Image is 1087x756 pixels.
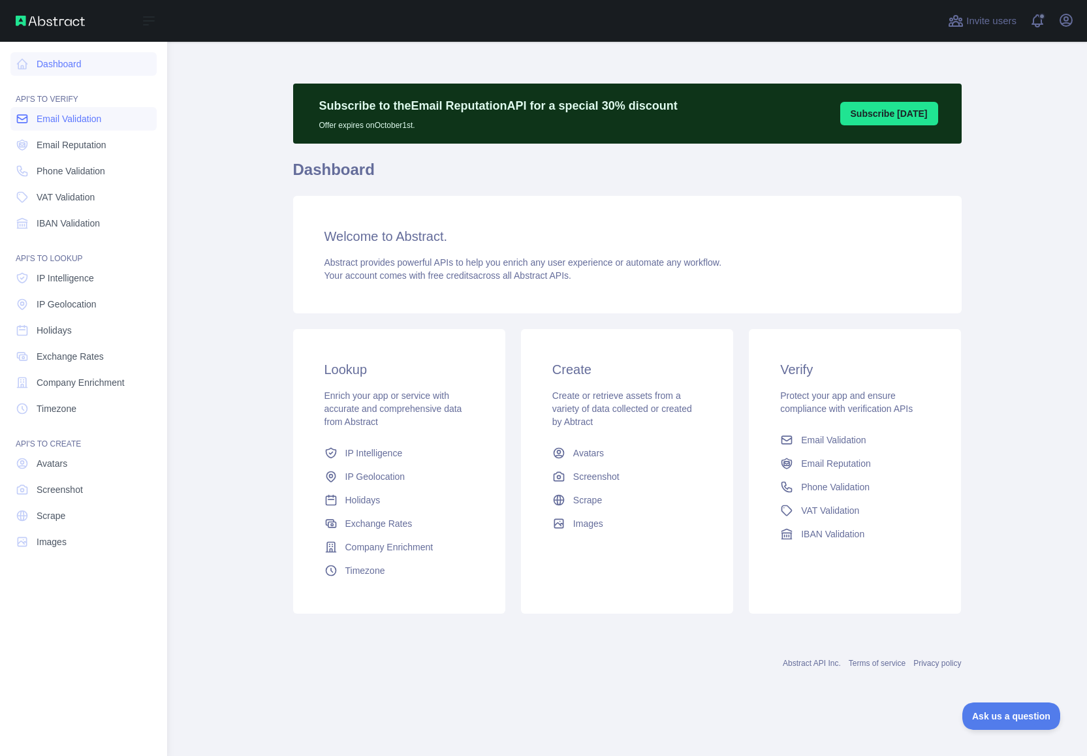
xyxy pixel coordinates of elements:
[10,238,157,264] div: API'S TO LOOKUP
[780,360,930,379] h3: Verify
[547,512,707,535] a: Images
[37,535,67,548] span: Images
[10,107,157,131] a: Email Validation
[10,504,157,528] a: Scrape
[10,345,157,368] a: Exchange Rates
[37,191,95,204] span: VAT Validation
[37,509,65,522] span: Scrape
[10,478,157,501] a: Screenshot
[10,133,157,157] a: Email Reputation
[10,159,157,183] a: Phone Validation
[10,52,157,76] a: Dashboard
[10,423,157,449] div: API'S TO CREATE
[37,483,83,496] span: Screenshot
[775,428,935,452] a: Email Validation
[319,115,678,131] p: Offer expires on October 1st.
[37,376,125,389] span: Company Enrichment
[10,266,157,290] a: IP Intelligence
[547,441,707,465] a: Avatars
[573,447,604,460] span: Avatars
[801,433,866,447] span: Email Validation
[547,488,707,512] a: Scrape
[775,452,935,475] a: Email Reputation
[37,457,67,470] span: Avatars
[345,494,381,507] span: Holidays
[37,165,105,178] span: Phone Validation
[573,517,603,530] span: Images
[324,360,474,379] h3: Lookup
[552,360,702,379] h3: Create
[10,397,157,420] a: Timezone
[801,480,870,494] span: Phone Validation
[37,350,104,363] span: Exchange Rates
[324,227,930,245] h3: Welcome to Abstract.
[319,97,678,115] p: Subscribe to the Email Reputation API for a special 30 % discount
[780,390,913,414] span: Protect your app and ensure compliance with verification APIs
[37,298,97,311] span: IP Geolocation
[945,10,1019,31] button: Invite users
[10,452,157,475] a: Avatars
[37,402,76,415] span: Timezone
[37,217,100,230] span: IBAN Validation
[552,390,692,427] span: Create or retrieve assets from a variety of data collected or created by Abtract
[37,138,106,151] span: Email Reputation
[293,159,962,191] h1: Dashboard
[324,390,462,427] span: Enrich your app or service with accurate and comprehensive data from Abstract
[319,512,479,535] a: Exchange Rates
[775,522,935,546] a: IBAN Validation
[37,324,72,337] span: Holidays
[37,112,101,125] span: Email Validation
[801,504,859,517] span: VAT Validation
[962,702,1061,730] iframe: Toggle Customer Support
[428,270,473,281] span: free credits
[10,292,157,316] a: IP Geolocation
[37,272,94,285] span: IP Intelligence
[16,16,85,26] img: Abstract API
[840,102,938,125] button: Subscribe [DATE]
[319,535,479,559] a: Company Enrichment
[10,530,157,554] a: Images
[319,441,479,465] a: IP Intelligence
[573,494,602,507] span: Scrape
[345,541,433,554] span: Company Enrichment
[10,319,157,342] a: Holidays
[783,659,841,668] a: Abstract API Inc.
[10,185,157,209] a: VAT Validation
[345,447,403,460] span: IP Intelligence
[10,78,157,104] div: API'S TO VERIFY
[801,457,871,470] span: Email Reputation
[324,270,571,281] span: Your account comes with across all Abstract APIs.
[319,559,479,582] a: Timezone
[849,659,906,668] a: Terms of service
[775,499,935,522] a: VAT Validation
[573,470,620,483] span: Screenshot
[801,528,864,541] span: IBAN Validation
[345,517,413,530] span: Exchange Rates
[324,257,722,268] span: Abstract provides powerful APIs to help you enrich any user experience or automate any workflow.
[319,488,479,512] a: Holidays
[775,475,935,499] a: Phone Validation
[319,465,479,488] a: IP Geolocation
[966,14,1016,29] span: Invite users
[913,659,961,668] a: Privacy policy
[345,564,385,577] span: Timezone
[345,470,405,483] span: IP Geolocation
[10,212,157,235] a: IBAN Validation
[547,465,707,488] a: Screenshot
[10,371,157,394] a: Company Enrichment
